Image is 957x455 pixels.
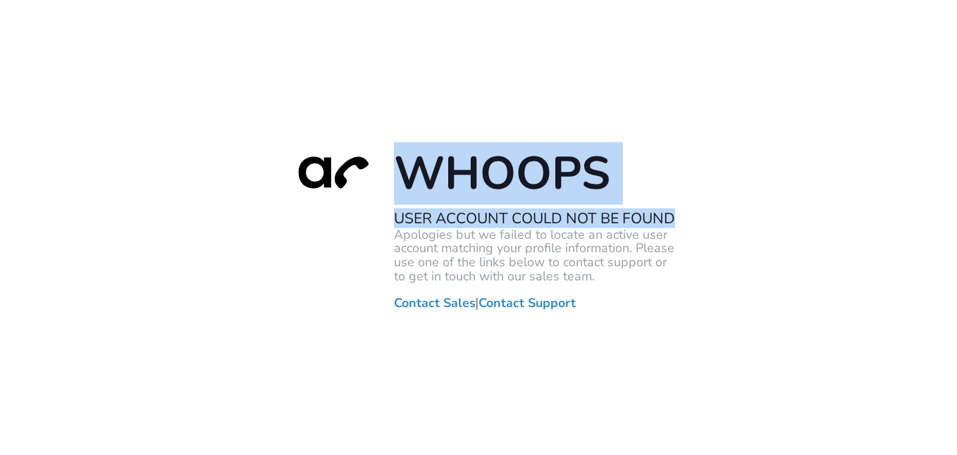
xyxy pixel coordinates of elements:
[394,296,476,310] a: Contact Sales
[394,145,676,202] h1: Whoops
[281,145,676,310] div: |
[479,296,576,310] a: Contact Support
[394,227,676,283] p: Apologies but we failed to locate an active user account matching your profile information. Pleas...
[394,209,676,227] h2: User Account Could Not Be Found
